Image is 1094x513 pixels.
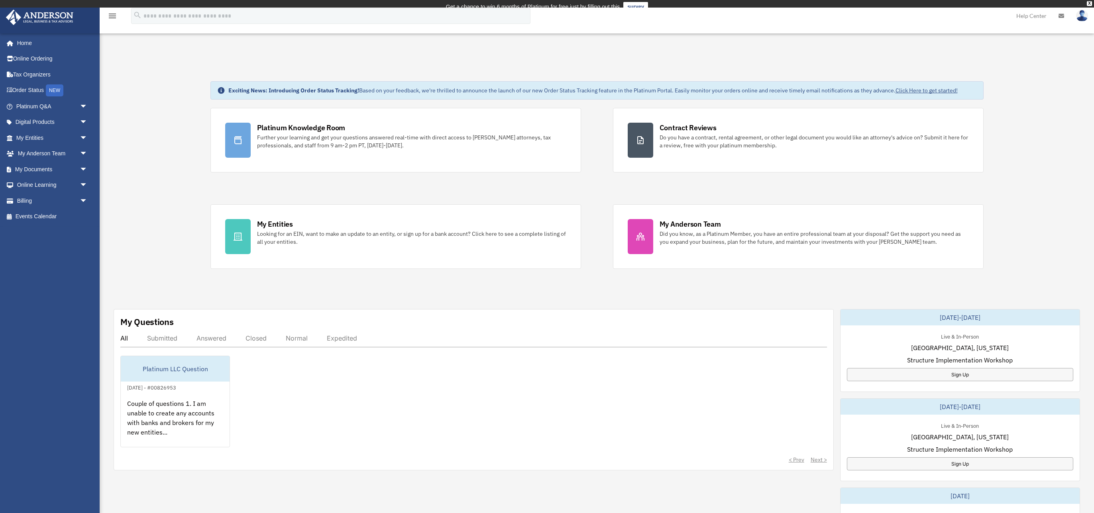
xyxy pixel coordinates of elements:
[120,334,128,342] div: All
[196,334,226,342] div: Answered
[257,219,293,229] div: My Entities
[80,98,96,115] span: arrow_drop_down
[210,204,581,269] a: My Entities Looking for an EIN, want to make an update to an entity, or sign up for a bank accoun...
[108,11,117,21] i: menu
[80,114,96,131] span: arrow_drop_down
[80,161,96,178] span: arrow_drop_down
[6,35,96,51] a: Home
[6,177,100,193] a: Online Learningarrow_drop_down
[6,146,100,162] a: My Anderson Teamarrow_drop_down
[907,355,1013,365] span: Structure Implementation Workshop
[80,130,96,146] span: arrow_drop_down
[6,209,100,225] a: Events Calendar
[935,332,985,340] div: Live & In-Person
[660,123,717,133] div: Contract Reviews
[120,316,174,328] div: My Questions
[46,84,63,96] div: NEW
[847,457,1073,470] a: Sign Up
[935,421,985,429] div: Live & In-Person
[841,399,1080,415] div: [DATE]-[DATE]
[660,133,969,149] div: Do you have a contract, rental agreement, or other legal document you would like an attorney's ad...
[121,383,183,391] div: [DATE] - #00826953
[257,230,566,246] div: Looking for an EIN, want to make an update to an entity, or sign up for a bank account? Click her...
[841,488,1080,504] div: [DATE]
[6,82,100,99] a: Order StatusNEW
[446,2,620,12] div: Get a chance to win 6 months of Platinum for free just by filling out this
[660,230,969,246] div: Did you know, as a Platinum Member, you have an entire professional team at your disposal? Get th...
[246,334,267,342] div: Closed
[228,87,359,94] strong: Exciting News: Introducing Order Status Tracking!
[911,432,1009,442] span: [GEOGRAPHIC_DATA], [US_STATE]
[6,161,100,177] a: My Documentsarrow_drop_down
[907,444,1013,454] span: Structure Implementation Workshop
[80,146,96,162] span: arrow_drop_down
[613,204,984,269] a: My Anderson Team Did you know, as a Platinum Member, you have an entire professional team at your...
[841,309,1080,325] div: [DATE]-[DATE]
[6,114,100,130] a: Digital Productsarrow_drop_down
[660,219,721,229] div: My Anderson Team
[286,334,308,342] div: Normal
[228,86,958,94] div: Based on your feedback, we're thrilled to announce the launch of our new Order Status Tracking fe...
[613,108,984,172] a: Contract Reviews Do you have a contract, rental agreement, or other legal document you would like...
[6,98,100,114] a: Platinum Q&Aarrow_drop_down
[4,10,76,25] img: Anderson Advisors Platinum Portal
[210,108,581,172] a: Platinum Knowledge Room Further your learning and get your questions answered real-time with dire...
[6,67,100,82] a: Tax Organizers
[847,368,1073,381] a: Sign Up
[1076,10,1088,22] img: User Pic
[80,177,96,194] span: arrow_drop_down
[147,334,177,342] div: Submitted
[6,51,100,67] a: Online Ordering
[121,356,230,382] div: Platinum LLC Question
[133,11,142,20] i: search
[327,334,357,342] div: Expedited
[257,123,346,133] div: Platinum Knowledge Room
[121,392,230,454] div: Couple of questions 1. I am unable to create any accounts with banks and brokers for my new entit...
[108,14,117,21] a: menu
[6,130,100,146] a: My Entitiesarrow_drop_down
[6,193,100,209] a: Billingarrow_drop_down
[80,193,96,209] span: arrow_drop_down
[623,2,648,12] a: survey
[120,356,230,447] a: Platinum LLC Question[DATE] - #00826953Couple of questions 1. I am unable to create any accounts ...
[1087,1,1092,6] div: close
[911,343,1009,352] span: [GEOGRAPHIC_DATA], [US_STATE]
[257,133,566,149] div: Further your learning and get your questions answered real-time with direct access to [PERSON_NAM...
[896,87,958,94] a: Click Here to get started!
